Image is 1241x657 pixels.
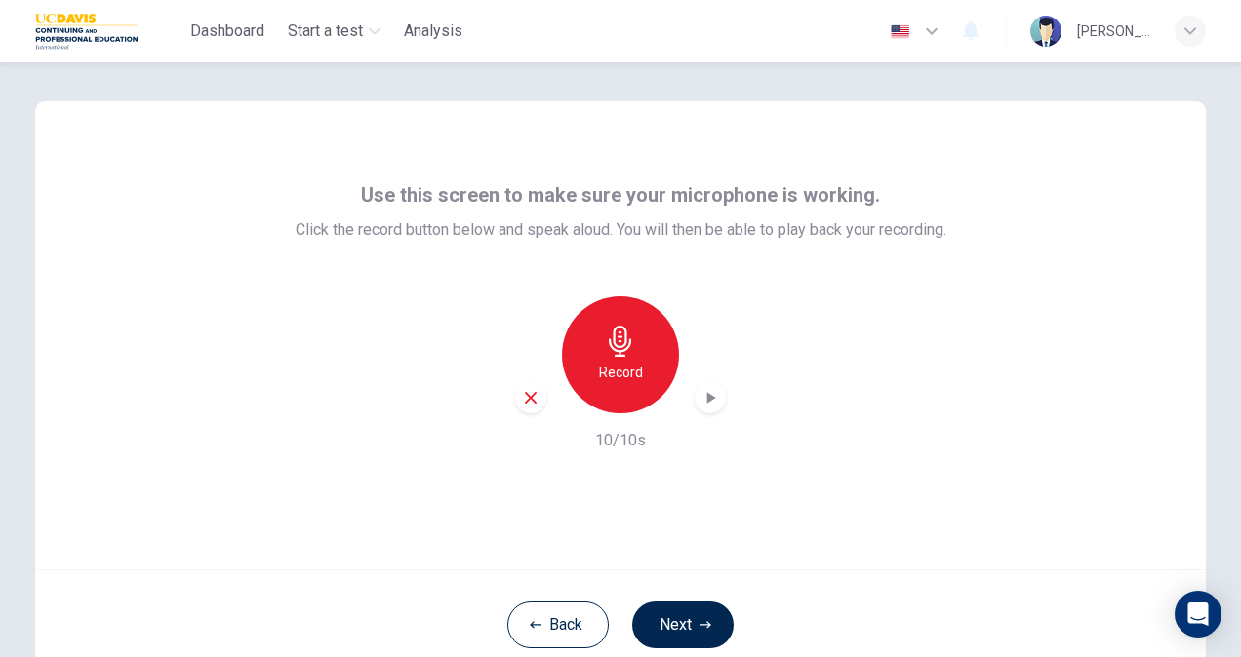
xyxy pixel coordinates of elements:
[562,296,679,413] button: Record
[888,24,912,39] img: en
[190,19,264,43] span: Dashboard
[182,14,272,49] button: Dashboard
[35,12,182,51] a: UC Davis logo
[599,361,643,384] h6: Record
[296,218,946,242] span: Click the record button below and speak aloud. You will then be able to play back your recording.
[35,12,138,51] img: UC Davis logo
[595,429,646,452] h6: 10/10s
[1175,591,1221,638] div: Open Intercom Messenger
[1077,19,1151,43] div: [PERSON_NAME]
[361,179,880,211] span: Use this screen to make sure your microphone is working.
[280,14,388,49] button: Start a test
[404,19,462,43] span: Analysis
[632,601,734,648] button: Next
[288,19,363,43] span: Start a test
[396,14,470,49] button: Analysis
[507,601,609,648] button: Back
[1030,16,1061,47] img: Profile picture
